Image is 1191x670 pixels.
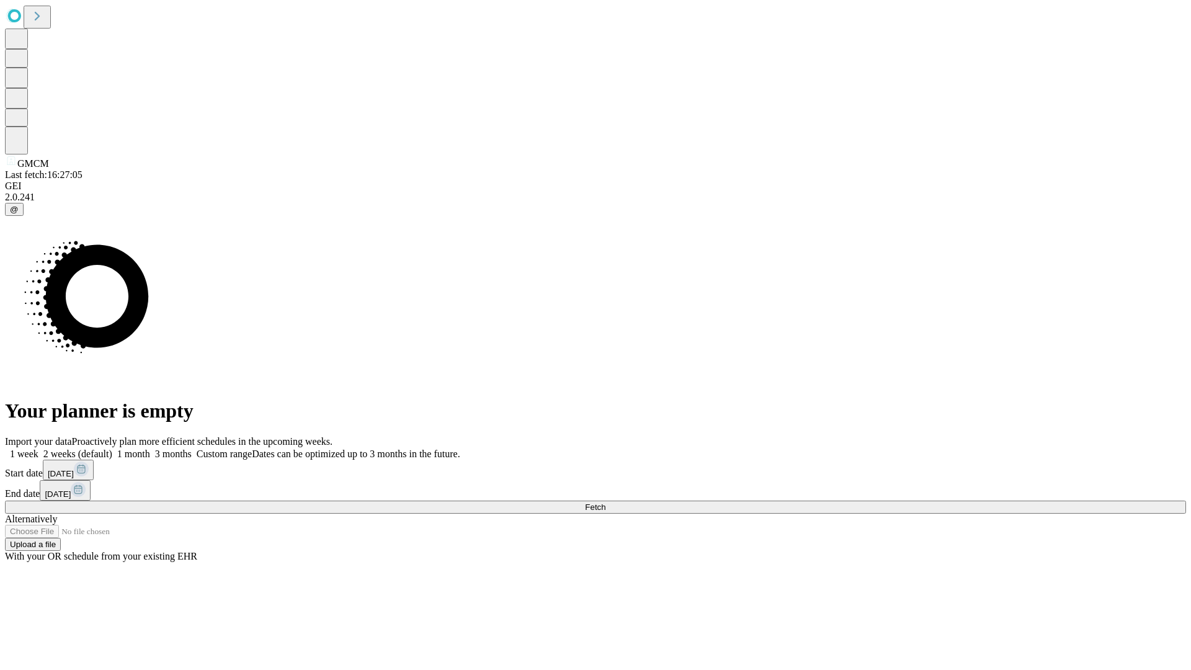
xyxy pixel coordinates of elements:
[5,514,57,524] span: Alternatively
[5,181,1186,192] div: GEI
[252,449,460,459] span: Dates can be optimized up to 3 months in the future.
[5,551,197,561] span: With your OR schedule from your existing EHR
[72,436,332,447] span: Proactively plan more efficient schedules in the upcoming weeks.
[5,400,1186,422] h1: Your planner is empty
[5,460,1186,480] div: Start date
[10,205,19,214] span: @
[5,480,1186,501] div: End date
[117,449,150,459] span: 1 month
[5,169,83,180] span: Last fetch: 16:27:05
[197,449,252,459] span: Custom range
[48,469,74,478] span: [DATE]
[17,158,49,169] span: GMCM
[43,449,112,459] span: 2 weeks (default)
[5,203,24,216] button: @
[5,192,1186,203] div: 2.0.241
[585,502,605,512] span: Fetch
[5,538,61,551] button: Upload a file
[5,436,72,447] span: Import your data
[40,480,91,501] button: [DATE]
[5,501,1186,514] button: Fetch
[10,449,38,459] span: 1 week
[43,460,94,480] button: [DATE]
[45,489,71,499] span: [DATE]
[155,449,192,459] span: 3 months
